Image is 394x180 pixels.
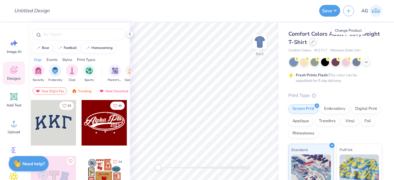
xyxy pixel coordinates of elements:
[111,67,119,74] img: Parent's Weekend Image
[59,102,74,110] button: Like
[254,36,266,48] img: Back
[72,89,77,93] img: trending.gif
[8,130,20,134] span: Upload
[84,78,94,82] span: Sports
[69,78,75,82] span: Club
[314,48,327,53] span: # C1717
[9,5,54,17] input: Untitled Design
[370,5,382,17] img: Akshika Gurao
[110,158,125,166] button: Like
[315,117,340,126] div: Transfers
[33,87,67,95] div: Your Org's Fav
[66,64,78,82] button: filter button
[108,64,122,82] button: filter button
[33,78,44,82] span: Sorority
[296,73,328,78] strong: Fresh Prints Flash:
[330,48,361,53] span: Minimum Order: 24 +
[22,161,45,167] strong: Need help?
[46,57,58,62] div: Events
[83,64,95,82] button: filter button
[67,104,71,107] span: 33
[82,43,115,53] button: homecoming
[288,92,382,99] div: Print Type
[96,87,131,95] div: Most Favorited
[288,117,313,126] div: Applique
[54,43,80,53] button: football
[125,64,139,82] div: filter for Game Day
[99,89,104,93] img: most_fav.gif
[7,49,21,54] span: Image AI
[155,165,161,171] div: Accessibility label
[288,48,311,53] span: Comfort Colors
[288,30,380,46] span: Comfort Colors Adult Heavyweight T-Shirt
[67,158,74,165] button: Like
[66,64,78,82] div: filter for Club
[62,57,72,62] div: Styles
[288,104,318,114] div: Screen Print
[52,67,58,74] img: Fraternity Image
[125,78,139,82] span: Game Day
[118,104,122,107] span: 45
[35,89,40,93] img: most_fav.gif
[332,26,365,35] div: Change Product
[341,117,359,126] div: Vinyl
[32,43,52,53] button: bear
[32,64,44,82] button: filter button
[359,5,385,17] a: AG
[35,67,42,74] img: Sorority Image
[108,78,122,82] span: Parent's Weekend
[118,160,122,163] span: 14
[125,64,139,82] button: filter button
[360,117,375,126] div: Foil
[91,46,113,50] div: homecoming
[256,51,264,57] div: Back
[48,78,62,82] span: Fraternity
[48,64,62,82] button: filter button
[361,7,368,14] span: AG
[86,67,93,74] img: Sports Image
[351,104,381,114] div: Digital Print
[48,64,62,82] div: filter for Fraternity
[340,146,352,153] span: Puff Ink
[77,57,95,62] div: Print Types
[6,103,21,108] span: Add Text
[296,72,372,83] div: This color can be expedited for 5 day delivery.
[32,64,44,82] div: filter for Sorority
[319,5,340,17] button: Save
[58,46,62,50] img: trend_line.gif
[36,46,41,50] img: trend_line.gif
[85,46,90,50] img: trend_line.gif
[64,46,77,50] div: football
[110,102,125,110] button: Like
[69,87,94,95] div: Trending
[128,67,135,74] img: Game Day Image
[83,64,95,82] div: filter for Sports
[42,46,49,50] div: bear
[34,57,42,62] div: Orgs
[69,67,75,74] img: Club Image
[291,146,308,153] span: Standard
[42,31,121,38] input: Try "Alpha"
[320,104,349,114] div: Embroidery
[7,76,21,81] span: Designs
[288,129,318,138] div: Rhinestones
[108,64,122,82] div: filter for Parent's Weekend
